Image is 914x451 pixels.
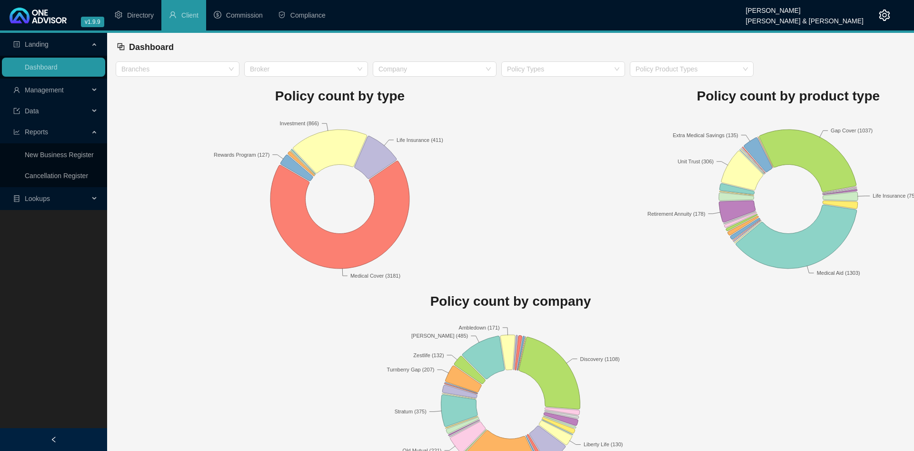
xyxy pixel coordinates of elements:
span: Lookups [25,195,50,202]
text: Ambledown (171) [459,325,500,331]
a: Cancellation Register [25,172,88,180]
a: Dashboard [25,63,58,71]
text: [PERSON_NAME] (485) [411,333,468,339]
text: Rewards Program (127) [214,151,269,157]
span: Commission [226,11,263,19]
span: dollar [214,11,221,19]
span: profile [13,41,20,48]
span: setting [115,11,122,19]
span: user [13,87,20,93]
text: Liberty Life (130) [584,441,623,447]
text: Investment (866) [279,120,319,126]
span: user [169,11,177,19]
span: Reports [25,128,48,136]
text: Extra Medical Savings (135) [673,132,738,138]
span: setting [879,10,890,21]
text: Retirement Annuity (178) [647,210,705,216]
span: left [50,436,57,443]
img: 2df55531c6924b55f21c4cf5d4484680-logo-light.svg [10,8,67,23]
span: Data [25,107,39,115]
span: Compliance [290,11,326,19]
text: Gap Cover (1037) [831,128,873,133]
text: Discovery (1108) [580,356,620,362]
span: Management [25,86,64,94]
span: Dashboard [129,42,174,52]
text: Zestlife (132) [413,352,444,358]
span: Client [181,11,199,19]
span: safety [278,11,286,19]
text: Medical Cover (3181) [350,273,400,279]
text: Turnberry Gap (207) [387,367,435,372]
h1: Policy count by company [116,291,905,312]
span: block [117,42,125,51]
span: Directory [127,11,154,19]
span: database [13,195,20,202]
text: Life Insurance (411) [397,137,443,142]
a: New Business Register [25,151,94,159]
div: [PERSON_NAME] & [PERSON_NAME] [746,13,864,23]
h1: Policy count by type [116,86,564,107]
text: Unit Trust (306) [677,159,714,164]
text: Stratum (375) [395,409,427,414]
span: Landing [25,40,49,48]
span: v1.9.9 [81,17,104,27]
text: Medical Aid (1303) [817,270,860,276]
span: line-chart [13,129,20,135]
div: [PERSON_NAME] [746,2,864,13]
span: import [13,108,20,114]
